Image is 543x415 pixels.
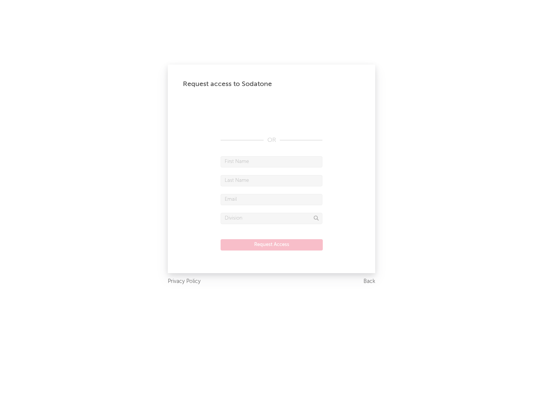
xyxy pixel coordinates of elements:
input: First Name [221,156,322,168]
input: Last Name [221,175,322,186]
input: Division [221,213,322,224]
div: OR [221,136,322,145]
input: Email [221,194,322,205]
a: Back [364,277,375,286]
button: Request Access [221,239,323,251]
div: Request access to Sodatone [183,80,360,89]
a: Privacy Policy [168,277,201,286]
